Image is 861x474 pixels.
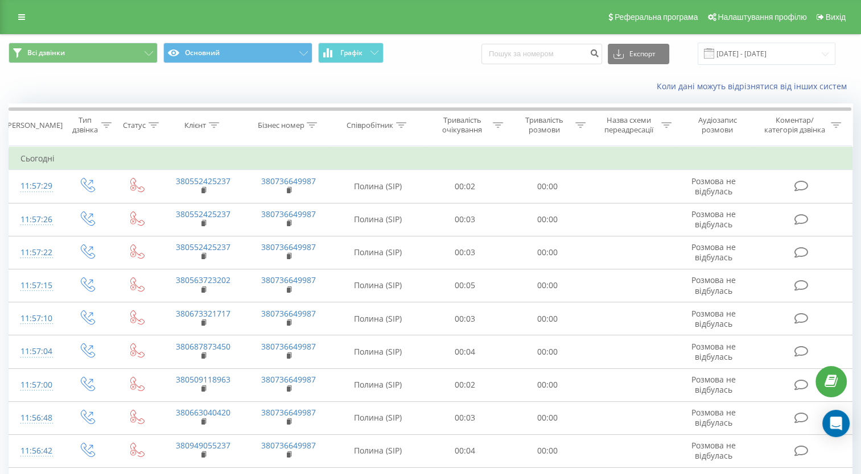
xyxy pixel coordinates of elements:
[691,209,736,230] span: Розмова не відбулась
[691,275,736,296] span: Розмова не відбулась
[5,120,63,130] div: [PERSON_NAME]
[826,13,846,22] span: Вихід
[176,374,230,385] a: 380509118963
[691,308,736,329] span: Розмова не відбулась
[9,43,158,63] button: Всі дзвінки
[176,308,230,319] a: 380673321717
[261,374,316,385] a: 380736649987
[332,368,424,401] td: Полина (SIP)
[176,242,230,252] a: 380552425237
[176,407,230,418] a: 380663040420
[657,81,852,92] a: Коли дані можуть відрізнятися вiд інших систем
[176,209,230,219] a: 380552425237
[347,120,393,130] div: Співробітник
[20,374,50,396] div: 11:57:00
[20,242,50,264] div: 11:57:22
[424,434,506,467] td: 00:04
[20,407,50,429] div: 11:56:48
[20,275,50,297] div: 11:57:15
[318,43,384,63] button: Графік
[9,147,852,170] td: Сьогодні
[261,440,316,451] a: 380736649987
[20,209,50,231] div: 11:57:26
[424,203,506,236] td: 00:03
[608,44,669,64] button: Експорт
[506,170,588,203] td: 00:00
[691,374,736,395] span: Розмова не відбулась
[184,120,206,130] div: Клієнт
[261,407,316,418] a: 380736649987
[332,434,424,467] td: Полина (SIP)
[424,170,506,203] td: 00:02
[506,335,588,368] td: 00:00
[506,434,588,467] td: 00:00
[123,120,146,130] div: Статус
[506,368,588,401] td: 00:00
[340,49,362,57] span: Графік
[424,236,506,269] td: 00:03
[691,440,736,461] span: Розмова не відбулась
[691,242,736,263] span: Розмова не відбулась
[163,43,312,63] button: Основний
[176,275,230,285] a: 380563723202
[332,170,424,203] td: Полина (SIP)
[599,115,658,135] div: Назва схеми переадресації
[332,269,424,302] td: Полина (SIP)
[261,341,316,352] a: 380736649987
[176,341,230,352] a: 380687873450
[261,308,316,319] a: 380736649987
[506,203,588,236] td: 00:00
[424,401,506,434] td: 00:03
[20,307,50,330] div: 11:57:10
[718,13,806,22] span: Налаштування профілю
[424,302,506,335] td: 00:03
[516,115,572,135] div: Тривалість розмови
[424,269,506,302] td: 00:05
[261,242,316,252] a: 380736649987
[822,410,850,437] div: Open Intercom Messenger
[72,115,98,135] div: Тип дзвінка
[261,275,316,285] a: 380736649987
[424,368,506,401] td: 00:02
[261,209,316,219] a: 380736649987
[481,44,602,64] input: Пошук за номером
[20,175,50,197] div: 11:57:29
[761,115,828,135] div: Коментар/категорія дзвінка
[685,115,751,135] div: Аудіозапис розмови
[20,340,50,363] div: 11:57:04
[506,236,588,269] td: 00:00
[261,176,316,186] a: 380736649987
[332,203,424,236] td: Полина (SIP)
[691,341,736,362] span: Розмова не відбулась
[332,236,424,269] td: Полина (SIP)
[176,176,230,186] a: 380552425237
[176,440,230,451] a: 380949055237
[691,176,736,197] span: Розмова не відбулась
[424,335,506,368] td: 00:04
[691,407,736,428] span: Розмова не відбулась
[506,269,588,302] td: 00:00
[434,115,491,135] div: Тривалість очікування
[332,302,424,335] td: Полина (SIP)
[332,401,424,434] td: Полина (SIP)
[257,120,304,130] div: Бізнес номер
[27,48,65,57] span: Всі дзвінки
[506,302,588,335] td: 00:00
[615,13,698,22] span: Реферальна програма
[506,401,588,434] td: 00:00
[332,335,424,368] td: Полина (SIP)
[20,440,50,462] div: 11:56:42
